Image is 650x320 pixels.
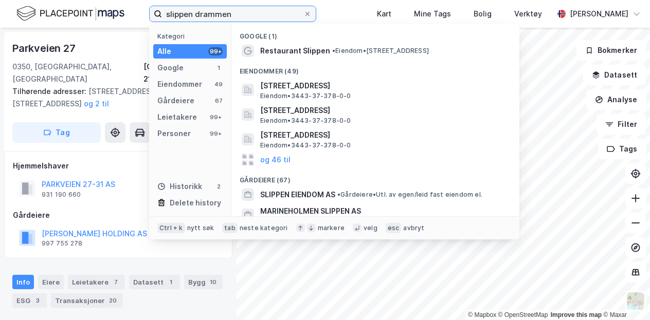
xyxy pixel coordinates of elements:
div: 0350, [GEOGRAPHIC_DATA], [GEOGRAPHIC_DATA] [12,61,143,85]
div: Info [12,275,34,289]
div: neste kategori [240,224,288,232]
div: Gårdeiere [13,209,224,221]
iframe: Chat Widget [599,271,650,320]
span: [STREET_ADDRESS] [260,104,507,117]
div: Transaksjoner [51,293,123,308]
img: logo.f888ab2527a4732fd821a326f86c7f29.svg [16,5,124,23]
div: velg [364,224,377,232]
div: Gårdeiere [157,95,194,107]
div: Eiendommer (49) [231,59,519,78]
div: [PERSON_NAME] [570,8,628,20]
div: 99+ [208,129,223,138]
div: 1 [214,64,223,72]
div: [STREET_ADDRESS], [STREET_ADDRESS] [12,85,216,110]
div: Eiendommer [157,78,202,90]
span: Eiendom • 3443-37-378-0-0 [260,92,351,100]
div: Eiere [38,275,64,289]
input: Søk på adresse, matrikkel, gårdeiere, leietakere eller personer [162,6,303,22]
div: markere [318,224,345,232]
button: Analyse [586,89,646,110]
div: avbryt [403,224,424,232]
div: esc [386,223,402,233]
div: 7 [111,277,121,287]
span: SLIPPEN EIENDOM AS [260,189,335,201]
div: 99+ [208,113,223,121]
div: Google [157,62,184,74]
div: 10 [208,277,219,287]
span: Eiendom • 3443-37-378-0-0 [260,141,351,149]
a: OpenStreetMap [498,311,548,318]
span: Eiendom • [STREET_ADDRESS] [332,47,429,55]
div: Datasett [129,275,180,289]
span: MARINEHOLMEN SLIPPEN AS [260,205,507,217]
div: 20 [107,295,119,306]
button: Filter [597,114,646,135]
div: 931 190 660 [42,191,81,199]
div: Bolig [474,8,492,20]
div: 997 755 278 [42,239,82,248]
a: Mapbox [468,311,496,318]
div: Historikk [157,180,202,193]
div: Google (1) [231,24,519,43]
div: Leietakere [157,111,197,123]
div: ESG [12,293,47,308]
div: Delete history [170,197,221,209]
div: 3 [32,295,43,306]
div: [GEOGRAPHIC_DATA], 214/261 [143,61,224,85]
div: Kontrollprogram for chat [599,271,650,320]
div: Kategori [157,32,227,40]
div: Gårdeiere (67) [231,168,519,186]
div: Hjemmelshaver [13,160,224,172]
span: Tilhørende adresser: [12,87,88,96]
div: Personer [157,127,191,140]
div: Ctrl + k [157,223,185,233]
div: 99+ [208,47,223,55]
span: • [332,47,335,54]
button: Tags [598,139,646,159]
span: [STREET_ADDRESS] [260,80,507,92]
a: Improve this map [551,311,602,318]
div: Kart [377,8,391,20]
div: 49 [214,80,223,88]
span: Restaurant Slippen [260,45,330,57]
button: og 46 til [260,154,291,166]
div: 1 [166,277,176,287]
div: Alle [157,45,171,58]
span: [STREET_ADDRESS] [260,129,507,141]
span: Eiendom • 3443-37-378-0-0 [260,117,351,125]
div: Parkveien 27 [12,40,78,57]
div: tab [222,223,238,233]
div: Mine Tags [414,8,451,20]
div: Bygg [184,275,223,289]
div: nytt søk [187,224,214,232]
div: Verktøy [514,8,542,20]
div: Leietakere [68,275,125,289]
div: 67 [214,97,223,105]
span: Gårdeiere • Utl. av egen/leid fast eiendom el. [337,191,482,199]
button: Datasett [583,65,646,85]
span: • [337,191,340,198]
button: Bokmerker [576,40,646,61]
button: Tag [12,122,101,143]
div: 2 [214,182,223,191]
